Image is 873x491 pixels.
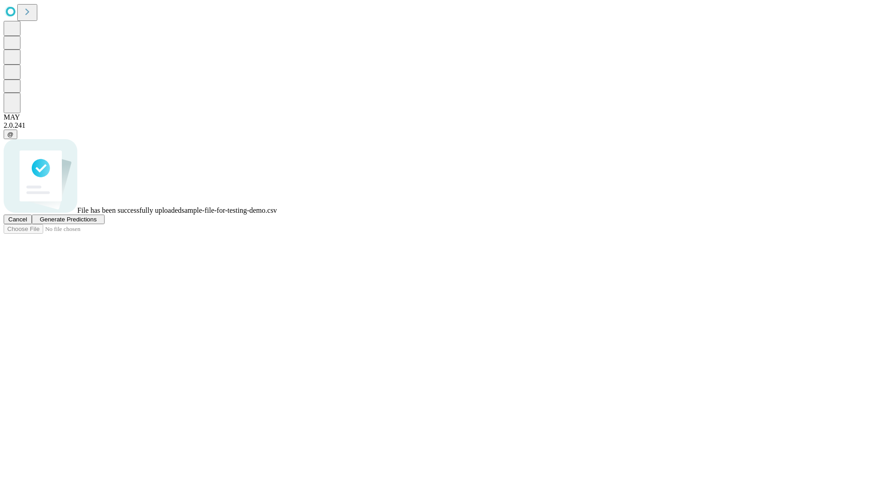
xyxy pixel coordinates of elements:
div: 2.0.241 [4,121,869,130]
button: Generate Predictions [32,215,105,224]
button: Cancel [4,215,32,224]
span: @ [7,131,14,138]
span: File has been successfully uploaded [77,206,181,214]
span: Generate Predictions [40,216,96,223]
span: sample-file-for-testing-demo.csv [181,206,277,214]
div: MAY [4,113,869,121]
button: @ [4,130,17,139]
span: Cancel [8,216,27,223]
